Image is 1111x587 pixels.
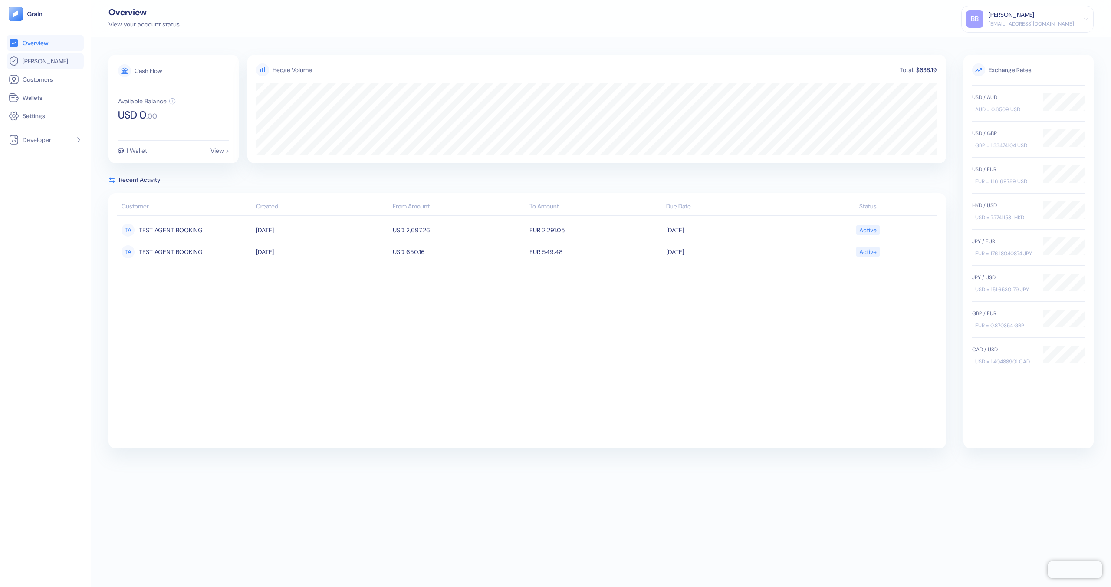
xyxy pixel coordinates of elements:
[859,223,877,237] div: Active
[664,198,801,216] th: Due Date
[391,241,527,263] td: USD 650.16
[122,245,135,258] div: TA
[254,241,391,263] td: [DATE]
[9,38,82,48] a: Overview
[972,358,1035,366] div: 1 USD = 1.40488901 CAD
[135,68,162,74] div: Cash Flow
[273,66,312,75] div: Hedge Volume
[972,129,1035,137] div: USD / GBP
[899,67,915,73] div: Total:
[117,198,254,216] th: Customer
[146,113,157,120] span: . 00
[1048,561,1102,578] iframe: Chatra live chat
[23,39,48,47] span: Overview
[9,111,82,121] a: Settings
[139,244,203,259] span: TEST AGENT BOOKING
[989,20,1074,28] div: [EMAIL_ADDRESS][DOMAIN_NAME]
[859,244,877,259] div: Active
[972,250,1035,257] div: 1 EUR = 176.18040874 JPY
[23,135,51,144] span: Developer
[126,148,147,154] div: 1 Wallet
[23,57,68,66] span: [PERSON_NAME]
[118,110,146,120] span: USD 0
[139,223,203,237] span: TEST AGENT BOOKING
[972,346,1035,353] div: CAD / USD
[108,20,180,29] div: View your account status
[966,10,983,28] div: BB
[9,7,23,21] img: logo-tablet-V2.svg
[972,310,1035,317] div: GBP / EUR
[972,93,1035,101] div: USD / AUD
[915,67,937,73] div: $638.19
[527,198,664,216] th: To Amount
[122,224,135,237] div: TA
[391,198,527,216] th: From Amount
[972,286,1035,293] div: 1 USD = 151.6530179 JPY
[27,11,43,17] img: logo
[9,74,82,85] a: Customers
[972,165,1035,173] div: USD / EUR
[972,201,1035,209] div: HKD / USD
[803,202,933,211] div: Status
[23,75,53,84] span: Customers
[972,106,1035,113] div: 1 AUD = 0.6509 USD
[254,219,391,241] td: [DATE]
[118,98,167,104] div: Available Balance
[972,63,1085,76] span: Exchange Rates
[989,10,1034,20] div: [PERSON_NAME]
[664,219,801,241] td: [DATE]
[972,322,1035,330] div: 1 EUR = 0.870354 GBP
[254,198,391,216] th: Created
[23,93,43,102] span: Wallets
[972,237,1035,245] div: JPY / EUR
[118,98,176,105] button: Available Balance
[972,274,1035,281] div: JPY / USD
[9,92,82,103] a: Wallets
[391,219,527,241] td: USD 2,697.26
[972,178,1035,185] div: 1 EUR = 1.16169789 USD
[23,112,45,120] span: Settings
[210,148,229,154] div: View >
[972,214,1035,221] div: 1 USD = 7.77411531 HKD
[9,56,82,66] a: [PERSON_NAME]
[119,175,161,185] span: Recent Activity
[527,241,664,263] td: EUR 549.48
[108,8,180,16] div: Overview
[972,142,1035,149] div: 1 GBP = 1.33474104 USD
[664,241,801,263] td: [DATE]
[527,219,664,241] td: EUR 2,291.05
